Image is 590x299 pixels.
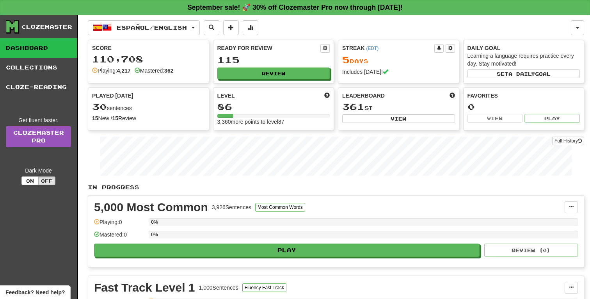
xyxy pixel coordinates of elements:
span: Leaderboard [342,92,385,100]
strong: 4,217 [117,68,131,74]
div: Fast Track Level 1 [94,282,195,294]
strong: 15 [112,115,118,121]
div: Dark Mode [6,167,71,174]
span: Español / English [117,24,187,31]
strong: September sale! 🚀 30% off Clozemaster Pro now through [DATE]! [187,4,403,11]
a: (EDT) [366,46,379,51]
div: Playing: [92,67,131,75]
button: Full History [552,137,584,145]
button: More stats [243,20,258,35]
div: Score [92,44,205,52]
div: 3,926 Sentences [212,203,251,211]
span: This week in points, UTC [450,92,455,100]
button: Play [524,114,580,123]
span: 361 [342,101,364,112]
div: New / Review [92,114,205,122]
strong: 15 [92,115,98,121]
p: In Progress [88,183,584,191]
span: Open feedback widget [5,288,65,296]
span: Score more points to level up [324,92,330,100]
button: Most Common Words [255,203,305,212]
button: View [467,114,523,123]
div: 1,000 Sentences [199,284,238,292]
button: View [342,114,455,123]
button: Fluency Fast Track [242,283,286,292]
div: 0 [467,102,580,112]
div: Mastered: [135,67,174,75]
div: Mastered: 0 [94,231,145,244]
span: Played [DATE] [92,92,133,100]
div: Learning a language requires practice every day. Stay motivated! [467,52,580,68]
strong: 362 [164,68,173,74]
button: Search sentences [204,20,219,35]
button: Off [38,176,55,185]
div: 5,000 Most Common [94,201,208,213]
div: 3,360 more points to level 87 [217,118,330,126]
div: st [342,102,455,112]
button: Español/English [88,20,200,35]
span: 5 [342,54,350,65]
div: Playing: 0 [94,218,145,231]
div: sentences [92,102,205,112]
div: Day s [342,55,455,65]
button: Seta dailygoal [467,69,580,78]
button: Review (0) [484,244,578,257]
div: Streak [342,44,434,52]
a: ClozemasterPro [6,126,71,147]
div: Get fluent faster. [6,116,71,124]
div: 110,708 [92,54,205,64]
button: On [21,176,39,185]
div: Daily Goal [467,44,580,52]
div: Clozemaster [21,23,72,31]
div: Ready for Review [217,44,321,52]
span: 30 [92,101,107,112]
button: Play [94,244,480,257]
div: 86 [217,102,330,112]
span: a daily [508,71,535,77]
div: Includes [DATE]! [342,68,455,76]
button: Review [217,68,330,79]
div: 115 [217,55,330,65]
span: Level [217,92,235,100]
button: Add sentence to collection [223,20,239,35]
div: Favorites [467,92,580,100]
